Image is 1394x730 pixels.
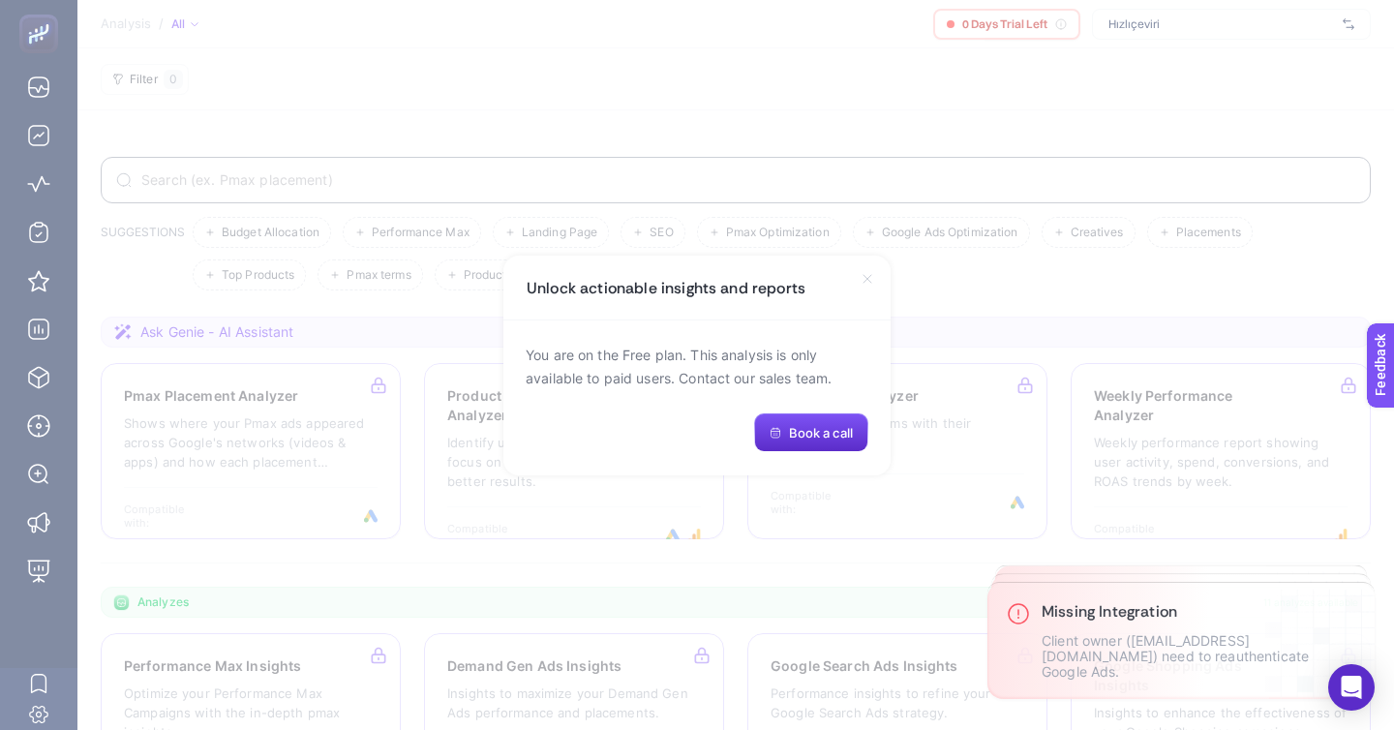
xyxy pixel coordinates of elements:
[1328,664,1375,711] div: Open Intercom Messenger
[754,413,868,452] button: Book a call
[526,344,868,390] p: You are on the Free plan. This analysis is only available to paid users. Contact our sales team.
[789,425,853,441] span: Book a call
[527,279,805,297] h1: Unlock actionable insights and reports
[1042,633,1355,680] p: Client owner ([EMAIL_ADDRESS][DOMAIN_NAME]) need to reauthenticate Google Ads.
[12,6,74,21] span: Feedback
[1042,602,1355,622] h3: Missing Integration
